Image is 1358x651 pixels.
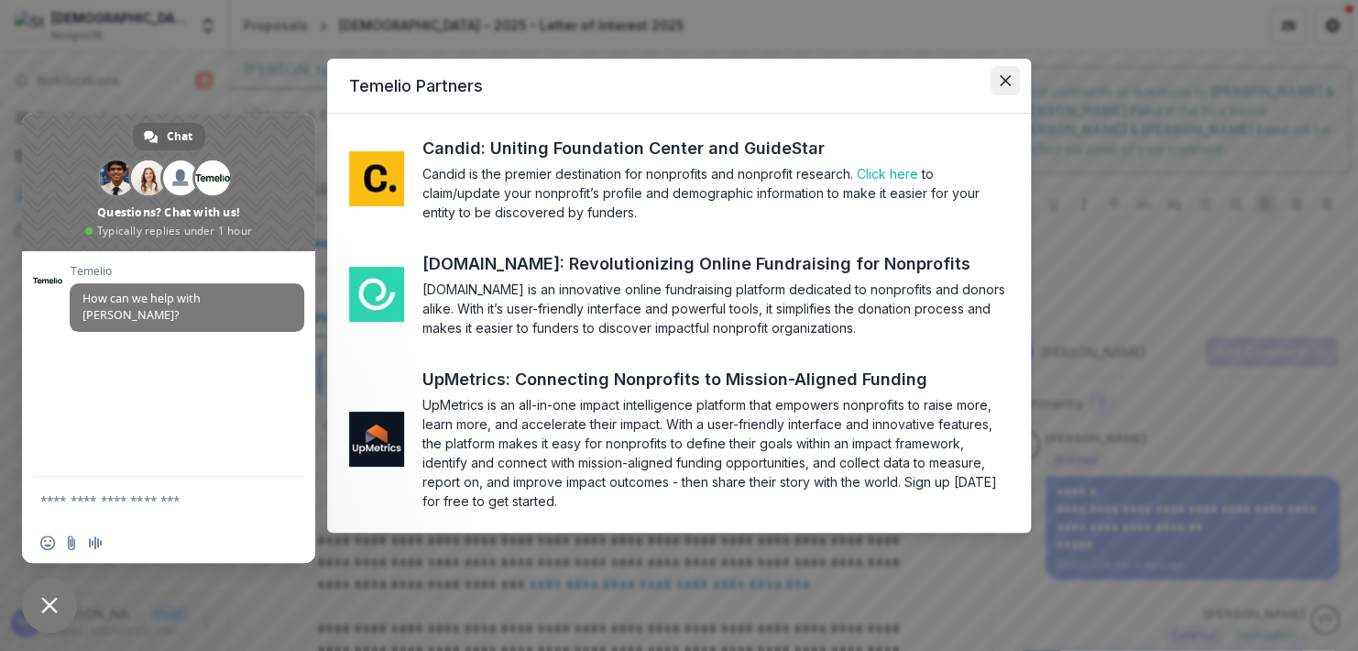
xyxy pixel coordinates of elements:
textarea: Compose your message... [40,492,257,509]
div: Chat [133,123,205,150]
header: Temelio Partners [327,59,1031,114]
span: Temelio [70,265,304,278]
img: me [349,267,404,322]
span: Insert an emoji [40,535,55,550]
span: How can we help with [PERSON_NAME]? [82,291,201,323]
img: me [349,151,404,206]
div: Close chat [22,578,77,633]
section: [DOMAIN_NAME] is an innovative online fundraising platform dedicated to nonprofits and donors ali... [422,280,1009,337]
span: Audio message [88,535,103,550]
span: Chat [167,123,192,150]
a: Click here [857,166,918,182]
section: Candid is the premier destination for nonprofits and nonprofit research. to claim/update your non... [422,164,1009,222]
span: Send a file [64,535,79,550]
a: UpMetrics: Connecting Nonprofits to Mission-Aligned Funding [422,367,961,392]
a: [DOMAIN_NAME]: Revolutionizing Online Fundraising for Nonprofits [422,251,1004,276]
img: me [349,412,404,467]
button: Close [991,66,1020,95]
a: Candid: Uniting Foundation Center and GuideStar [422,136,859,160]
section: UpMetrics is an all-in-one impact intelligence platform that empowers nonprofits to raise more, l... [422,395,1009,511]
